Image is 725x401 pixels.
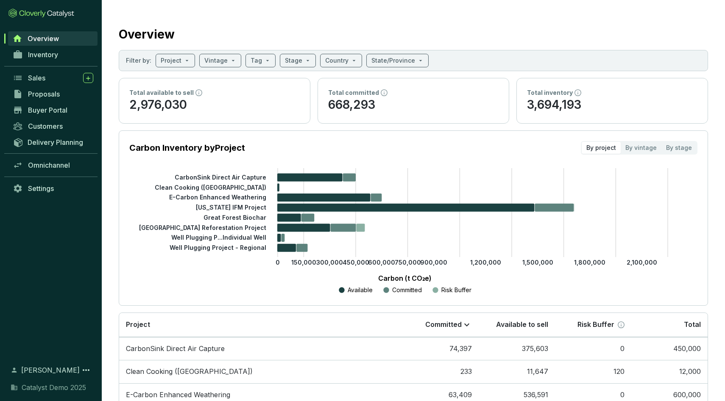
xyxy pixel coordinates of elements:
td: 375,603 [479,337,555,360]
th: Total [631,313,708,337]
th: Available to sell [479,313,555,337]
tspan: Clean Cooking ([GEOGRAPHIC_DATA]) [155,183,266,191]
span: Customers [28,122,63,130]
p: Filter by: [126,56,151,65]
h2: Overview [119,25,175,43]
p: 668,293 [328,97,499,113]
span: Sales [28,74,45,82]
p: Committed [425,320,462,329]
span: Inventory [28,50,58,59]
tspan: [US_STATE] IFM Project [196,204,266,211]
td: 0 [555,337,631,360]
p: Available [348,286,373,294]
p: Total inventory [527,88,573,97]
span: Settings [28,184,54,193]
div: By project [582,142,621,154]
tspan: 1,200,000 [470,259,501,266]
tspan: CarbonSink Direct Air Capture [175,174,266,181]
tspan: 450,000 [343,259,369,266]
div: By vintage [621,142,661,154]
tspan: Well Plugging Project - Regional [170,244,266,251]
td: 11,647 [479,360,555,383]
a: Sales [8,71,98,85]
a: Omnichannel [8,158,98,172]
p: 3,694,193 [527,97,697,113]
span: Catalyst Demo 2025 [22,382,86,393]
p: Committed [392,286,422,294]
tspan: 1,800,000 [574,259,605,266]
tspan: 2,100,000 [627,259,657,266]
td: Clean Cooking (Zambia) [119,360,402,383]
td: 233 [402,360,479,383]
td: 120 [555,360,631,383]
td: 12,000 [631,360,708,383]
th: Project [119,313,402,337]
p: Total committed [328,88,379,97]
a: Inventory [8,47,98,62]
a: Overview [8,31,98,46]
a: Buyer Portal [8,103,98,117]
td: CarbonSink Direct Air Capture [119,337,402,360]
a: Settings [8,181,98,196]
p: Total available to sell [129,88,194,97]
p: Risk Buffer [441,286,471,294]
tspan: [GEOGRAPHIC_DATA] Reforestation Project [139,224,266,231]
tspan: 600,000 [368,259,395,266]
span: Overview [28,34,59,43]
tspan: 0 [276,259,280,266]
tspan: 750,000 [395,259,421,266]
p: 2,976,030 [129,97,300,113]
tspan: 150,000 [291,259,316,266]
a: Delivery Planning [8,135,98,149]
tspan: 1,500,000 [522,259,553,266]
td: 74,397 [402,337,479,360]
span: Delivery Planning [28,138,83,147]
a: Proposals [8,87,98,101]
p: Carbon (t CO₂e) [142,273,668,283]
p: Carbon Inventory by Project [129,142,245,154]
span: [PERSON_NAME] [21,365,80,375]
tspan: Well Plugging P...Individual Well [171,234,266,241]
span: Proposals [28,90,60,98]
a: Customers [8,119,98,133]
tspan: 900,000 [420,259,447,266]
div: segmented control [581,141,697,155]
div: By stage [661,142,697,154]
tspan: 300,000 [316,259,343,266]
td: 450,000 [631,337,708,360]
span: Omnichannel [28,161,70,169]
tspan: Great Forest Biochar [204,214,266,221]
span: Buyer Portal [28,106,67,114]
tspan: E-Carbon Enhanced Weathering [169,194,266,201]
p: Risk Buffer [577,320,614,329]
